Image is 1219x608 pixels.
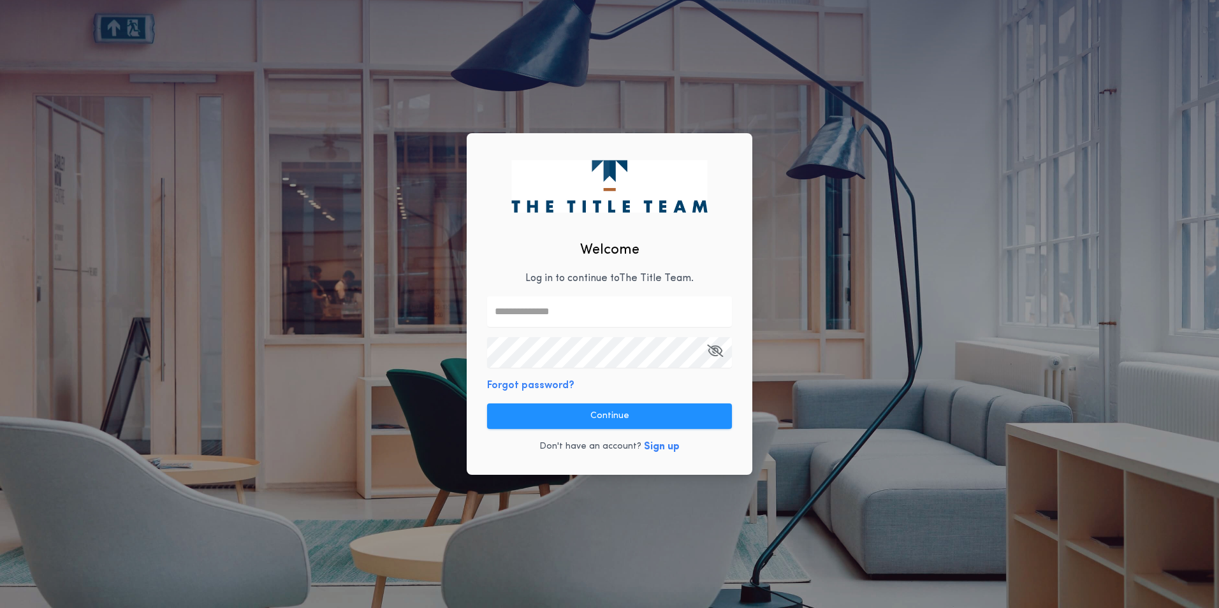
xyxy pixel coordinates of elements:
[487,378,574,393] button: Forgot password?
[511,160,707,212] img: logo
[644,439,680,454] button: Sign up
[580,240,639,261] h2: Welcome
[539,440,641,453] p: Don't have an account?
[525,271,694,286] p: Log in to continue to The Title Team .
[487,403,732,429] button: Continue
